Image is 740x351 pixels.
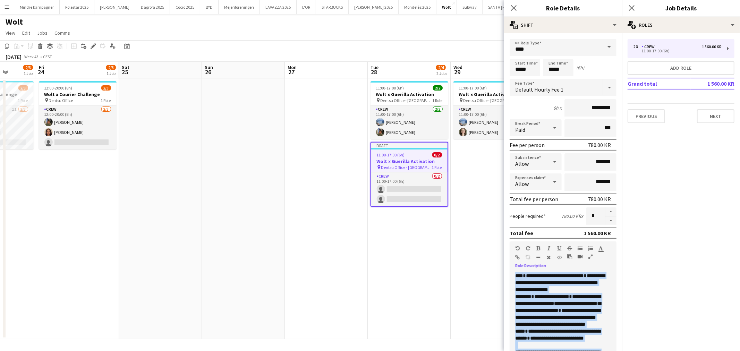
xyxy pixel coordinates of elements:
div: 1 560.00 KR [702,44,722,49]
h3: Role Details [504,3,622,12]
span: Comms [54,30,70,36]
button: Underline [557,246,562,251]
span: 1 Role [432,165,442,170]
h3: Wolt x Guerilla Activation [453,91,531,97]
div: Crew [641,44,657,49]
div: Draft [371,143,448,148]
div: 1 560.00 KR [584,230,611,237]
span: Mon [288,64,297,70]
span: Week 43 [23,54,40,59]
button: Mejeriforeningen [219,0,260,14]
span: 28 [369,68,378,76]
button: SANTA [PERSON_NAME] [483,0,536,14]
div: Total fee [510,230,533,237]
button: Mondeléz 2025 [399,0,436,14]
span: View [6,30,15,36]
app-card-role: Crew2/211:00-17:00 (6h)[PERSON_NAME][PERSON_NAME] [453,105,531,139]
button: Mindre kampagner [14,0,60,14]
button: Decrease [605,216,616,225]
div: 11:00-17:00 (6h)2/2Wolt x Guerilla Activation Dentsu Office - [GEOGRAPHIC_DATA]1 RoleCrew2/211:00... [453,81,531,139]
button: Unordered List [578,246,582,251]
app-card-role: Crew2/211:00-17:00 (6h)[PERSON_NAME][PERSON_NAME] [371,105,448,139]
div: 6h x [553,105,562,111]
div: 1 Job [24,71,33,76]
div: 780.00 KR [588,142,611,148]
span: Jobs [37,30,48,36]
button: Fullscreen [588,254,593,259]
button: Insert Link [515,255,520,260]
button: Clear Formatting [546,255,551,260]
button: Wolt [436,0,457,14]
td: Grand total [628,78,691,89]
span: Paid [515,126,525,133]
button: HTML Code [557,255,562,260]
h1: Wolt [6,17,23,27]
span: 2/3 [101,85,111,91]
app-job-card: Draft11:00-17:00 (6h)0/2Wolt x Guerilla Activation Dentsu Office - [GEOGRAPHIC_DATA]1 RoleCrew0/2... [371,142,448,207]
span: 27 [287,68,297,76]
span: 26 [204,68,213,76]
app-job-card: 11:00-17:00 (6h)2/2Wolt x Guerilla Activation Dentsu Office - [GEOGRAPHIC_DATA]1 RoleCrew2/211:00... [371,81,448,139]
span: 11:00-17:00 (6h) [459,85,487,91]
button: Add role [628,61,734,75]
div: Roles [622,17,740,33]
div: Total fee per person [510,196,558,203]
button: Next [697,109,734,123]
span: 25 [121,68,129,76]
span: Edit [22,30,30,36]
h3: Job Details [622,3,740,12]
button: Dagrofa 2025 [135,0,170,14]
span: Default Hourly Fee 1 [515,86,563,93]
button: Subway [457,0,483,14]
span: 1 Role [433,98,443,103]
span: 2/3 [18,85,28,91]
button: Ordered List [588,246,593,251]
button: Horizontal Line [536,255,541,260]
button: [PERSON_NAME] [94,0,135,14]
span: 2/2 [433,85,443,91]
span: Dentsu Office - [GEOGRAPHIC_DATA] [381,98,433,103]
button: BYD [200,0,219,14]
div: (6h) [576,65,584,71]
a: Comms [52,28,73,37]
div: Fee per person [510,142,545,148]
button: Previous [628,109,665,123]
button: STARBUCKS [316,0,349,14]
span: 11:00-17:00 (6h) [376,85,404,91]
span: Fri [39,64,44,70]
span: 2/4 [436,65,446,70]
span: 29 [452,68,462,76]
button: Polestar 2025 [60,0,94,14]
button: L'OR [297,0,316,14]
div: CEST [43,54,52,59]
span: Allow [515,180,529,187]
div: 11:00-17:00 (6h) [633,49,722,53]
a: Edit [19,28,33,37]
span: 11:00-17:00 (6h) [377,152,405,157]
a: View [3,28,18,37]
span: Dentsu Office [49,98,73,103]
button: Italic [546,246,551,251]
span: Dentsu Office - [GEOGRAPHIC_DATA] [463,98,516,103]
span: 1 Role [18,98,28,103]
button: Undo [515,246,520,251]
span: 1 Role [101,98,111,103]
div: Shift [504,17,622,33]
app-job-card: 12:00-20:00 (8h)2/3Wolt x Courier Challenge Dentsu Office1 RoleCrew2/312:00-20:00 (8h)[PERSON_NAM... [39,81,117,149]
h3: Wolt x Guerilla Activation [371,158,448,164]
button: [PERSON_NAME] 2025 [349,0,399,14]
h3: Wolt x Guerilla Activation [371,91,448,97]
button: Bold [536,246,541,251]
button: Increase [605,207,616,216]
button: Text Color [598,246,603,251]
div: 2 x [633,44,641,49]
span: Tue [371,64,378,70]
app-card-role: Crew2/312:00-20:00 (8h)[PERSON_NAME][PERSON_NAME] [39,105,117,149]
span: Sun [205,64,213,70]
span: 2/3 [106,65,116,70]
app-card-role: Crew0/211:00-17:00 (6h) [371,172,448,206]
td: 1 560.00 KR [691,78,734,89]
